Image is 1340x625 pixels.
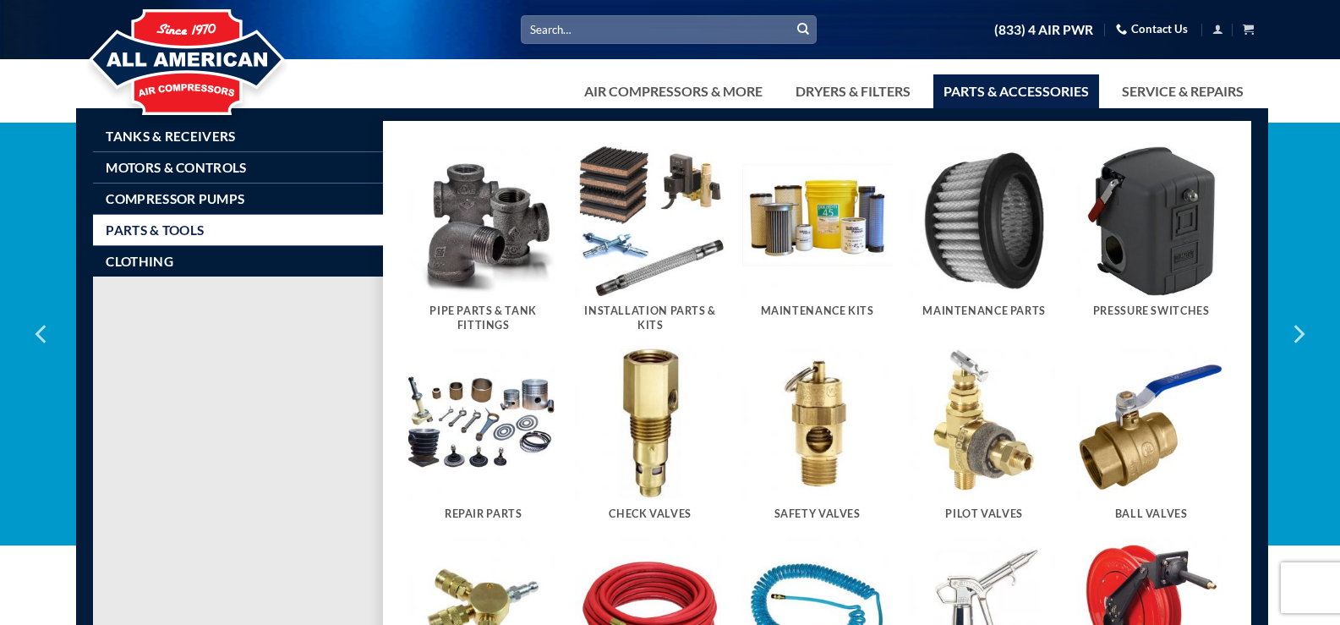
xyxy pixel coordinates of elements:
a: Visit product category Maintenance Parts [909,146,1059,335]
a: Visit product category Installation Parts & Kits [575,146,725,349]
img: Pressure Switches [1076,146,1227,297]
span: Compressor Pumps [106,192,244,206]
img: Maintenance Parts [909,146,1059,297]
a: Visit product category Pressure Switches [1076,146,1227,335]
img: Safety Valves [742,348,893,499]
h5: Maintenance Kits [751,304,884,318]
a: Visit product category Maintenance Kits [742,146,893,335]
h5: Ball Valves [1085,507,1218,521]
button: Previous [27,292,57,376]
a: Visit product category Ball Valves [1076,348,1227,537]
a: Visit product category Repair Parts [408,348,559,537]
img: Ball Valves [1076,348,1227,499]
h5: Pilot Valves [917,507,1051,521]
img: Pilot Valves [909,348,1059,499]
span: Tanks & Receivers [106,129,235,143]
a: Login [1212,19,1223,40]
span: Clothing [106,255,172,268]
button: Next [1283,292,1313,376]
img: Installation Parts & Kits [575,146,725,297]
input: Search… [521,15,817,43]
a: Service & Repairs [1112,74,1254,108]
a: Visit product category Check Valves [575,348,725,537]
img: Check Valves [575,348,725,499]
a: Parts & Accessories [933,74,1099,108]
h5: Maintenance Parts [917,304,1051,318]
img: Pipe Parts & Tank Fittings [408,146,559,297]
a: Contact Us [1116,16,1188,42]
a: View cart [1243,19,1254,40]
span: Parts & Tools [106,223,204,237]
a: (833) 4 AIR PWR [994,15,1093,45]
a: Visit product category Pipe Parts & Tank Fittings [408,146,559,349]
h5: Repair Parts [417,507,550,521]
button: Submit [790,17,816,42]
h5: Pipe Parts & Tank Fittings [417,304,550,332]
a: Visit product category Safety Valves [742,348,893,537]
h5: Check Valves [583,507,717,521]
a: Dryers & Filters [785,74,921,108]
span: Motors & Controls [106,161,246,174]
a: Visit product category Pilot Valves [909,348,1059,537]
h5: Safety Valves [751,507,884,521]
a: Air Compressors & More [574,74,773,108]
h5: Pressure Switches [1085,304,1218,318]
img: Maintenance Kits [742,146,893,297]
img: Repair Parts [408,348,559,499]
h5: Installation Parts & Kits [583,304,717,332]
